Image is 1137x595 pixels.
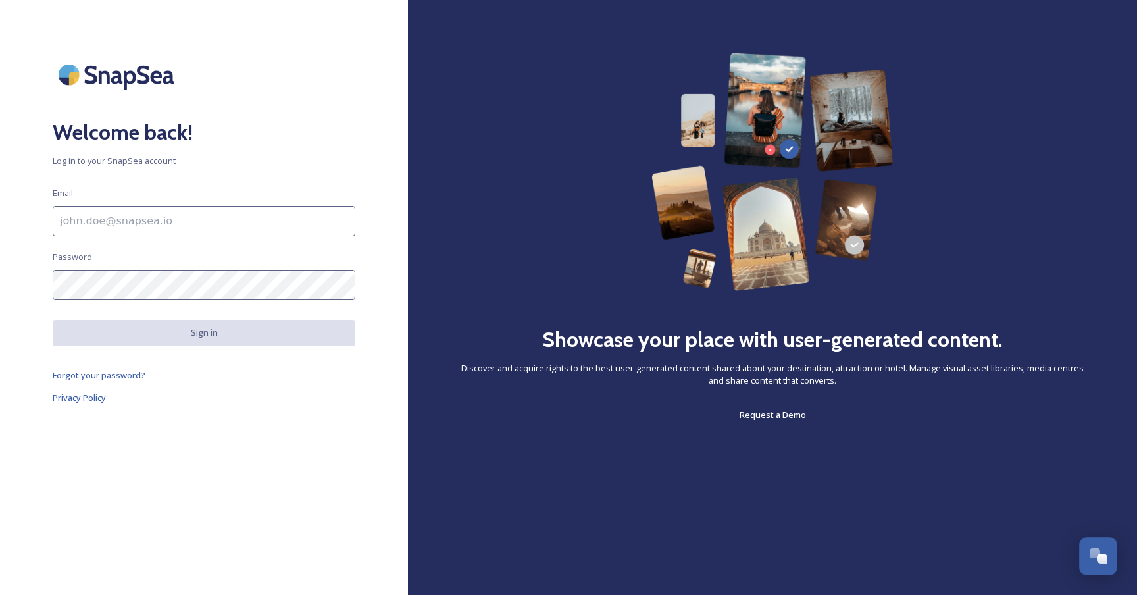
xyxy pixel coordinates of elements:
span: Request a Demo [740,409,806,421]
a: Request a Demo [740,407,806,423]
span: Discover and acquire rights to the best user-generated content shared about your destination, att... [461,362,1084,387]
span: Log in to your SnapSea account [53,155,355,167]
a: Forgot your password? [53,367,355,383]
img: 63b42ca75bacad526042e722_Group%20154-p-800.png [651,53,894,291]
span: Forgot your password? [53,369,145,381]
span: Email [53,187,73,199]
h2: Showcase your place with user-generated content. [542,324,1003,355]
img: SnapSea Logo [53,53,184,97]
span: Privacy Policy [53,392,106,403]
h2: Welcome back! [53,116,355,148]
a: Privacy Policy [53,390,355,405]
input: john.doe@snapsea.io [53,206,355,236]
button: Sign in [53,320,355,346]
button: Open Chat [1079,537,1117,575]
span: Password [53,251,92,263]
